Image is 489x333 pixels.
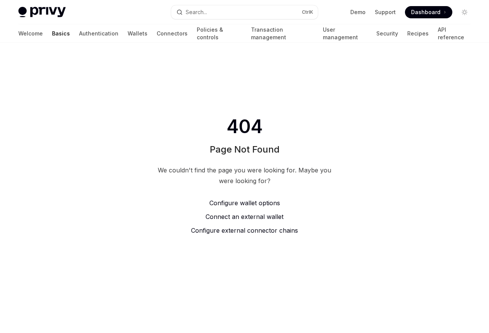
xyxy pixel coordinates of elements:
[171,5,318,19] button: Open search
[79,24,118,43] a: Authentication
[210,143,280,156] h1: Page Not Found
[209,199,280,207] span: Configure wallet options
[302,9,313,15] span: Ctrl K
[154,198,335,208] a: Configure wallet options
[18,24,43,43] a: Welcome
[376,24,398,43] a: Security
[186,8,207,17] div: Search...
[251,24,313,43] a: Transaction management
[52,24,70,43] a: Basics
[407,24,429,43] a: Recipes
[154,165,335,186] div: We couldn't find the page you were looking for. Maybe you were looking for?
[154,212,335,221] a: Connect an external wallet
[458,6,471,18] button: Toggle dark mode
[154,226,335,235] a: Configure external connector chains
[128,24,147,43] a: Wallets
[206,213,283,220] span: Connect an external wallet
[323,24,367,43] a: User management
[411,8,440,16] span: Dashboard
[197,24,242,43] a: Policies & controls
[191,227,298,234] span: Configure external connector chains
[157,24,188,43] a: Connectors
[405,6,452,18] a: Dashboard
[350,8,366,16] a: Demo
[225,116,264,137] span: 404
[438,24,471,43] a: API reference
[18,7,66,18] img: light logo
[375,8,396,16] a: Support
